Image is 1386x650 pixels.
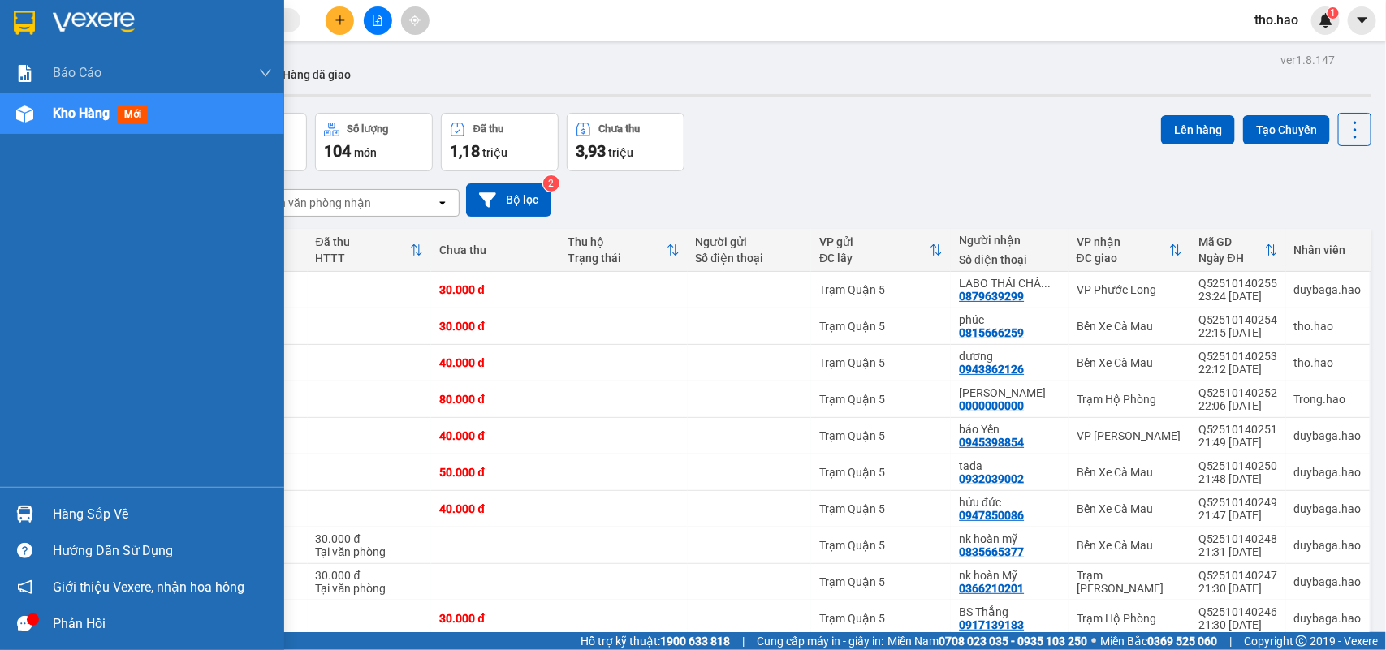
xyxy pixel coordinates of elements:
svg: open [436,196,449,209]
div: VP nhận [1077,235,1169,248]
div: duybaga.hao [1294,466,1362,479]
div: duybaga.hao [1294,612,1362,625]
div: VP gửi [819,235,930,248]
th: Toggle SortBy [811,229,951,272]
div: 0917139183 [959,618,1024,631]
div: 21:30 [DATE] [1198,618,1278,631]
div: duybaga.hao [1294,429,1362,442]
div: Q52510140246 [1198,605,1278,618]
div: 21:47 [DATE] [1198,509,1278,522]
div: Q52510140253 [1198,350,1278,363]
div: Trạm [PERSON_NAME] [1077,569,1182,595]
span: Giới thiệu Vexere, nhận hoa hồng [53,577,244,597]
th: Toggle SortBy [559,229,688,272]
div: Trạm Quận 5 [819,320,943,333]
div: Q52510140248 [1198,532,1278,545]
div: Chưa thu [439,243,551,256]
div: tho.hao [1294,356,1362,369]
span: down [259,67,272,80]
div: 23:24 [DATE] [1198,290,1278,303]
strong: 0708 023 035 - 0935 103 250 [939,635,1087,648]
span: Miền Nam [887,632,1087,650]
div: Trạm Quận 5 [819,283,943,296]
div: 21:30 [DATE] [1198,582,1278,595]
div: 50.000 đ [439,466,551,479]
div: Tại văn phòng [316,545,424,558]
img: warehouse-icon [16,506,33,523]
div: Đã thu [473,123,503,135]
div: Trạm Quận 5 [819,466,943,479]
div: Q52510140250 [1198,459,1278,472]
span: 104 [324,141,351,161]
div: ĐC giao [1077,252,1169,265]
sup: 1 [1328,7,1339,19]
div: bảo Yến [959,423,1060,436]
span: aim [409,15,421,26]
span: Hỗ trợ kỹ thuật: [581,632,730,650]
div: Trạm Quận 5 [819,502,943,515]
div: Hàng sắp về [53,502,272,527]
div: Trong.hao [1294,393,1362,406]
button: plus [326,6,354,35]
img: logo-vxr [14,11,35,35]
div: LABO THÁI CHÂU NGÂN [959,277,1060,290]
div: Bến Xe Cà Mau [1077,539,1182,552]
span: question-circle [17,543,32,558]
div: 40.000 đ [439,502,551,515]
button: Chưa thu3,93 triệu [567,113,684,171]
div: dương [959,350,1060,363]
div: Q52510140254 [1198,313,1278,326]
div: duybaga.hao [1294,283,1362,296]
div: Bến Xe Cà Mau [1077,356,1182,369]
div: 0835665377 [959,545,1024,558]
span: mới [118,105,148,123]
sup: 2 [543,175,559,192]
div: VP Phước Long [1077,283,1182,296]
div: Q52510140247 [1198,569,1278,582]
div: Phản hồi [53,612,272,636]
div: Q52510140255 [1198,277,1278,290]
div: Trạm Quận 5 [819,539,943,552]
span: Báo cáo [53,62,101,83]
div: Ngày ĐH [1198,252,1265,265]
strong: 1900 633 818 [660,635,730,648]
div: Đã thu [316,235,411,248]
span: 3,93 [576,141,606,161]
div: duybaga.hao [1294,575,1362,588]
div: Hướng dẫn sử dụng [53,539,272,563]
div: Trạm Quận 5 [819,356,943,369]
span: | [742,632,745,650]
div: 0945398854 [959,436,1024,449]
div: Chọn văn phòng nhận [259,195,371,211]
div: Q52510140251 [1198,423,1278,436]
div: 21:49 [DATE] [1198,436,1278,449]
div: 30.000 đ [439,612,551,625]
div: nk hoàn Mỹ [959,569,1060,582]
div: Bến Xe Cà Mau [1077,502,1182,515]
div: tho.hao [1294,320,1362,333]
div: 21:31 [DATE] [1198,545,1278,558]
div: 0947850086 [959,509,1024,522]
div: Trạm Quận 5 [819,612,943,625]
div: 40.000 đ [439,356,551,369]
th: Toggle SortBy [1069,229,1190,272]
span: Miền Bắc [1100,632,1217,650]
div: Trạng thái [568,252,667,265]
div: Bến Xe Cà Mau [1077,466,1182,479]
span: file-add [372,15,383,26]
button: Bộ lọc [466,183,551,217]
div: Trạm Quận 5 [819,393,943,406]
div: Trạm Quận 5 [819,575,943,588]
div: duybaga.hao [1294,502,1362,515]
span: triệu [482,146,507,159]
div: 30.000 đ [439,320,551,333]
button: caret-down [1348,6,1376,35]
div: 0366210201 [959,582,1024,595]
span: triệu [608,146,633,159]
div: Số lượng [348,123,389,135]
div: 40.000 đ [439,429,551,442]
span: message [17,616,32,631]
div: 30.000 đ [316,569,424,582]
div: 30.000 đ [316,532,424,545]
div: duybaga.hao [1294,539,1362,552]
